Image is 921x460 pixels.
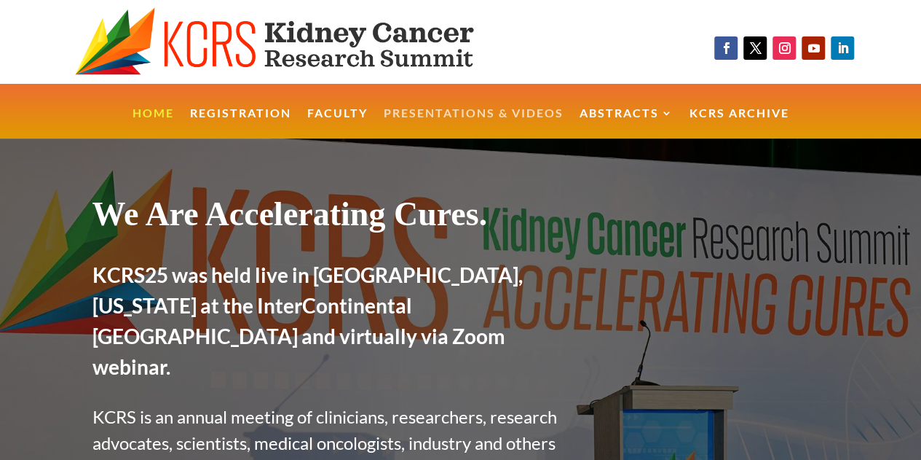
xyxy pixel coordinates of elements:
a: Home [133,108,174,139]
a: Follow on Instagram [772,36,796,60]
a: Follow on X [743,36,767,60]
h2: KCRS25 was held live in [GEOGRAPHIC_DATA], [US_STATE] at the InterContinental [GEOGRAPHIC_DATA] a... [92,260,570,389]
a: Follow on Facebook [714,36,738,60]
a: KCRS Archive [689,108,789,139]
a: Follow on LinkedIn [831,36,854,60]
h1: We Are Accelerating Cures. [92,194,570,241]
a: Registration [190,108,291,139]
a: Faculty [307,108,368,139]
a: Abstracts [580,108,673,139]
a: Presentations & Videos [384,108,564,139]
a: Follow on Youtube [802,36,825,60]
img: KCRS generic logo wide [75,7,523,77]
